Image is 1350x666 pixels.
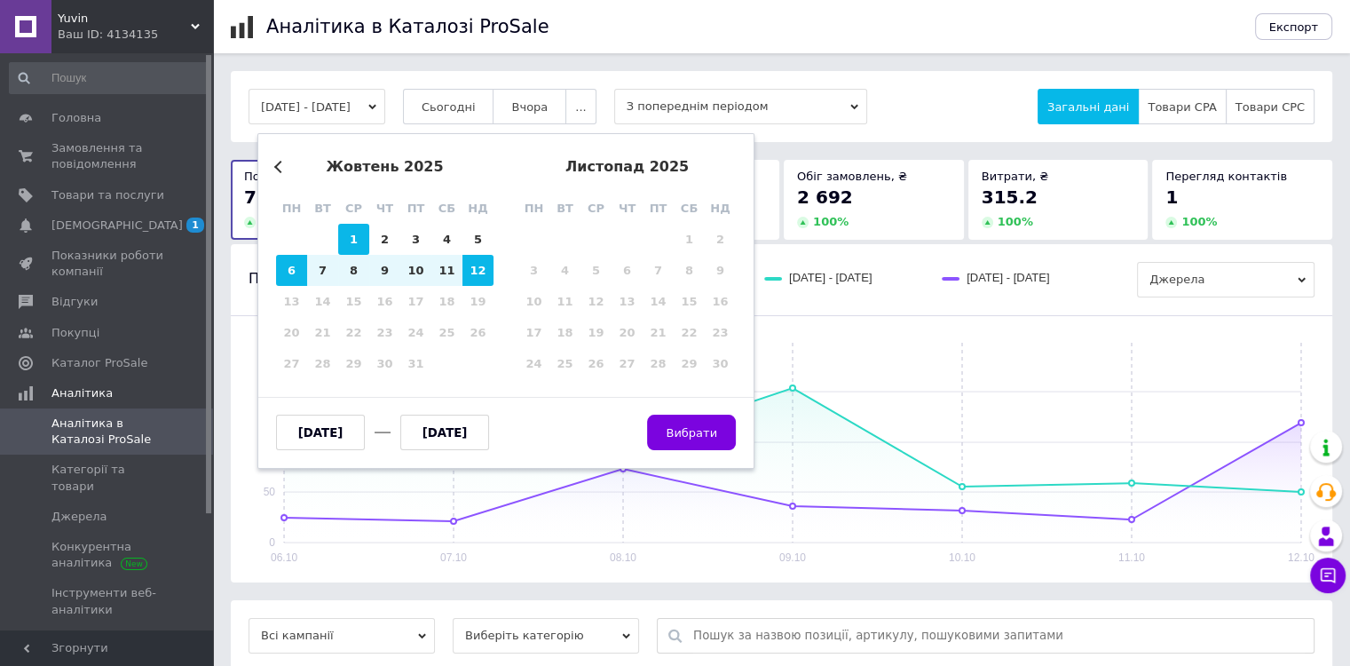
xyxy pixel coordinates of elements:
[674,193,705,224] div: сб
[338,317,369,348] div: Not available середа, 22-е жовтня 2025 р.
[369,348,400,379] div: Not available четвер, 30-е жовтня 2025 р.
[518,159,736,175] div: листопад 2025
[276,286,307,317] div: Not available понеділок, 13-е жовтня 2025 р.
[369,255,400,286] div: Choose четвер, 9-е жовтня 2025 р.
[1181,215,1217,228] span: 100 %
[565,89,596,124] button: ...
[276,193,307,224] div: пн
[612,255,643,286] div: Not available четвер, 6-е листопада 2025 р.
[549,255,580,286] div: Not available вівторок, 4-е листопада 2025 р.
[797,186,853,208] span: 2 692
[580,255,612,286] div: Not available середа, 5-е листопада 2025 р.
[580,348,612,379] div: Not available середа, 26-е листопада 2025 р.
[518,348,549,379] div: Not available понеділок, 24-е листопада 2025 р.
[643,255,674,286] div: Not available п’ятниця, 7-е листопада 2025 р.
[422,100,476,114] span: Сьогодні
[1138,89,1226,124] button: Товари CPA
[51,218,183,234] span: [DEMOGRAPHIC_DATA]
[338,193,369,224] div: ср
[610,551,636,564] text: 08.10
[549,193,580,224] div: вт
[276,159,493,175] div: жовтень 2025
[244,170,288,183] span: Покази
[307,255,338,286] div: Choose вівторок, 7-е жовтня 2025 р.
[307,348,338,379] div: Not available вівторок, 28-е жовтня 2025 р.
[643,193,674,224] div: пт
[705,286,736,317] div: Not available неділя, 16-е листопада 2025 р.
[1137,262,1314,297] span: Джерела
[693,619,1305,653] input: Пошук за назвою позиції, артикулу, пошуковими запитами
[338,255,369,286] div: Choose середа, 8-е жовтня 2025 р.
[307,317,338,348] div: Not available вівторок, 21-е жовтня 2025 р.
[518,193,549,224] div: пн
[1047,100,1129,114] span: Загальні дані
[51,140,164,172] span: Замовлення та повідомлення
[51,110,101,126] span: Головна
[1269,20,1319,34] span: Експорт
[462,317,493,348] div: Not available неділя, 26-е жовтня 2025 р.
[674,224,705,255] div: Not available субота, 1-е листопада 2025 р.
[51,416,164,448] span: Аналітика в Каталозі ProSale
[271,551,297,564] text: 06.10
[674,348,705,379] div: Not available субота, 29-е листопада 2025 р.
[51,248,164,280] span: Показники роботи компанії
[51,325,99,341] span: Покупці
[1118,551,1145,564] text: 11.10
[276,224,493,379] div: month 2025-10
[369,286,400,317] div: Not available четвер, 16-е жовтня 2025 р.
[518,317,549,348] div: Not available понеділок, 17-е листопада 2025 р.
[276,348,307,379] div: Not available понеділок, 27-е жовтня 2025 р.
[274,161,287,173] button: Previous Month
[643,286,674,317] div: Not available п’ятниця, 14-е листопада 2025 р.
[440,551,467,564] text: 07.10
[705,224,736,255] div: Not available неділя, 2-е листопада 2025 р.
[266,16,549,37] h1: Аналітика в Каталозі ProSale
[614,89,867,124] span: З попереднім періодом
[264,486,276,498] text: 50
[518,286,549,317] div: Not available понеділок, 10-е листопада 2025 р.
[51,355,147,371] span: Каталог ProSale
[982,170,1049,183] span: Витрати, ₴
[369,224,400,255] div: Choose четвер, 2-е жовтня 2025 р.
[612,193,643,224] div: чт
[612,286,643,317] div: Not available четвер, 13-е листопада 2025 р.
[998,215,1033,228] span: 100 %
[462,286,493,317] div: Not available неділя, 19-е жовтня 2025 р.
[549,286,580,317] div: Not available вівторок, 11-е листопада 2025 р.
[403,89,494,124] button: Сьогодні
[813,215,849,228] span: 100 %
[1226,89,1314,124] button: Товари CPC
[249,618,435,654] span: Всі кампанії
[575,100,586,114] span: ...
[580,286,612,317] div: Not available середа, 12-е листопада 2025 р.
[779,551,806,564] text: 09.10
[705,193,736,224] div: нд
[58,27,213,43] div: Ваш ID: 4134135
[643,348,674,379] div: Not available п’ятниця, 28-е листопада 2025 р.
[1310,558,1346,593] button: Чат з покупцем
[244,186,281,208] span: 772
[1038,89,1139,124] button: Загальні дані
[1148,100,1216,114] span: Товари CPA
[307,286,338,317] div: Not available вівторок, 14-е жовтня 2025 р.
[58,11,191,27] span: Yuvin
[982,186,1038,208] span: 315.2
[400,193,431,224] div: пт
[674,255,705,286] div: Not available субота, 8-е листопада 2025 р.
[431,255,462,286] div: Choose субота, 11-е жовтня 2025 р.
[705,348,736,379] div: Not available неділя, 30-е листопада 2025 р.
[400,255,431,286] div: Choose п’ятниця, 10-е жовтня 2025 р.
[9,62,209,94] input: Пошук
[51,539,164,571] span: Конкурентна аналітика
[276,255,307,286] div: Choose понеділок, 6-е жовтня 2025 р.
[462,255,493,286] div: Choose неділя, 12-е жовтня 2025 р.
[400,286,431,317] div: Not available п’ятниця, 17-е жовтня 2025 р.
[674,286,705,317] div: Not available субота, 15-е листопада 2025 р.
[1288,551,1314,564] text: 12.10
[338,224,369,255] div: Choose середа, 1-е жовтня 2025 р.
[431,193,462,224] div: сб
[400,224,431,255] div: Choose п’ятниця, 3-є жовтня 2025 р.
[51,462,164,494] span: Категорії та товари
[666,426,717,440] span: Вибрати
[549,348,580,379] div: Not available вівторок, 25-е листопада 2025 р.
